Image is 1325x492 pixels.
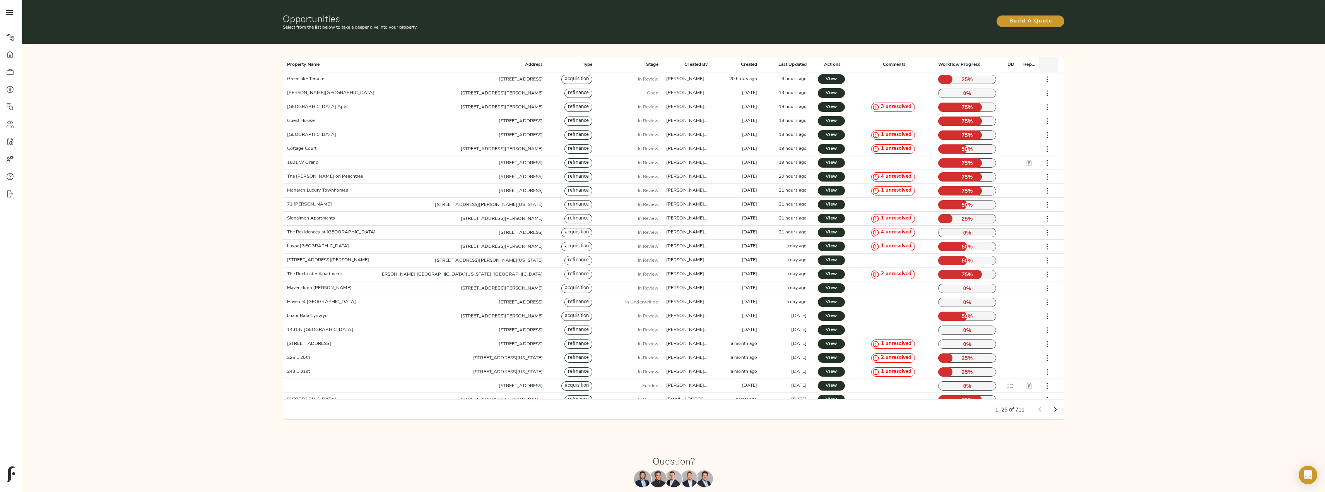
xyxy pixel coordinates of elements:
img: Maxwell Wu [634,470,651,487]
span: 1 unresolved [878,340,915,348]
p: 0 [938,298,996,307]
span: % [968,215,973,223]
div: 1 unresolved [871,214,915,223]
div: 2 unresolved [871,270,915,279]
a: View [818,255,845,265]
span: % [966,285,971,292]
p: In Review [638,104,658,111]
div: Comments [852,57,934,72]
a: View [818,158,845,168]
span: 1 unresolved [878,215,915,222]
p: In Review [638,271,658,278]
span: 1 unresolved [878,187,915,194]
div: The Residences at Port Royal [287,229,376,236]
span: refinance [565,145,592,153]
div: Report [1019,57,1039,72]
h1: Opportunities [283,13,804,24]
div: 19 hours ago [779,159,807,166]
div: 4 unresolved [871,172,915,182]
div: 1431 N Milwaukee [287,327,353,333]
div: 1 unresolved [871,367,915,377]
div: zach@fulcrumlendingcorp.com [666,355,708,361]
p: In Underwriting [625,299,658,306]
div: Type [583,57,593,72]
div: DD [1007,57,1014,72]
div: 21 hours ago [779,215,807,222]
div: 1 unresolved [871,130,915,140]
p: In Review [638,159,658,166]
div: Address [382,57,547,72]
div: a day ago [786,271,807,278]
a: View [818,353,845,363]
button: Build A Quote [997,15,1064,27]
span: View [826,312,837,320]
span: 3 unresolved [878,103,915,111]
p: 0 [938,339,996,349]
span: % [966,298,971,306]
span: View [826,173,837,181]
img: Justin Stamp [696,470,713,487]
p: In Review [638,355,658,362]
span: refinance [565,131,592,139]
div: zach@fulcrumlendingcorp.com [666,132,708,138]
span: View [826,89,837,97]
a: View [818,130,845,140]
div: 19 days ago [742,271,757,278]
div: Stage [596,57,662,72]
span: % [968,131,973,139]
span: View [826,159,837,167]
a: View [818,214,845,223]
div: 4 unresolved [871,228,915,237]
span: 1 unresolved [878,368,915,375]
span: % [968,187,973,195]
span: View [826,117,837,125]
a: View [818,297,845,307]
div: Last Updated [761,57,810,72]
span: % [968,145,973,153]
p: In Review [638,257,658,264]
div: zach@fulcrumlendingcorp.com [666,327,708,333]
a: View [818,74,845,84]
span: refinance [565,159,592,166]
div: 225 E 25th [287,355,310,361]
span: View [826,270,837,278]
p: 75 [938,158,996,168]
div: 14 days ago [742,257,757,264]
a: View [818,116,845,126]
span: 2 unresolved [878,271,915,278]
div: Open Intercom Messenger [1299,466,1317,484]
div: 3 months ago [742,159,757,166]
div: justin@fulcrumlendingcorp.com [666,285,708,291]
a: [STREET_ADDRESS] [499,175,543,179]
p: In Review [638,76,658,83]
span: % [968,103,973,111]
span: % [968,201,973,209]
div: a day ago [786,243,807,250]
div: zach@fulcrumlendingcorp.com [666,118,708,124]
div: Type [547,57,596,72]
a: View [818,325,845,335]
div: 6 days ago [742,173,757,180]
p: 50 [938,242,996,251]
span: % [968,173,973,181]
div: 6 days ago [791,355,807,361]
div: 13 hours ago [779,90,807,96]
div: zach@fulcrumlendingcorp.com [666,90,708,96]
span: 1 unresolved [878,131,915,139]
span: refinance [565,298,592,306]
a: [STREET_ADDRESS][PERSON_NAME][US_STATE] [435,258,543,263]
a: View [818,102,845,112]
p: In Review [638,132,658,139]
p: In Review [638,243,658,250]
div: The Byron on Peachtree [287,173,363,180]
div: 3 days ago [742,285,757,291]
span: View [826,284,837,292]
a: View [818,186,845,195]
span: acquisition [562,312,592,320]
div: justin@fulcrumlendingcorp.com [666,187,708,194]
span: refinance [565,215,592,222]
div: 1 unresolved [871,339,915,349]
a: [STREET_ADDRESS] [499,189,543,193]
span: refinance [565,103,592,111]
span: % [966,326,971,334]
